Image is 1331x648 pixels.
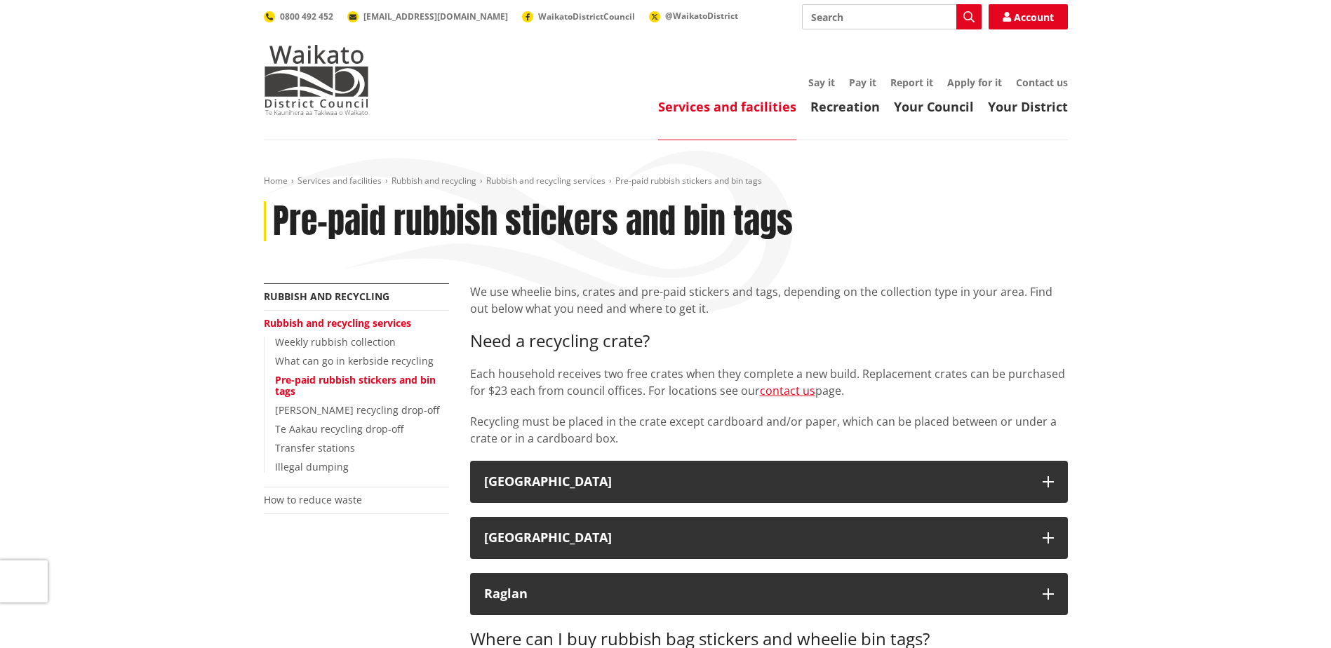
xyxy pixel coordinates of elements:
a: Rubbish and recycling services [486,175,606,187]
a: WaikatoDistrictCouncil [522,11,635,22]
nav: breadcrumb [264,175,1068,187]
a: Rubbish and recycling services [264,316,411,330]
h3: Need a recycling crate? [470,331,1068,351]
button: [GEOGRAPHIC_DATA] [470,517,1068,559]
div: [GEOGRAPHIC_DATA] [484,531,1029,545]
a: 0800 492 452 [264,11,333,22]
img: Waikato District Council - Te Kaunihera aa Takiwaa o Waikato [264,45,369,115]
a: Apply for it [947,76,1002,89]
a: Rubbish and recycling [264,290,389,303]
p: Recycling must be placed in the crate except cardboard and/or paper, which can be placed between ... [470,413,1068,447]
a: Report it [890,76,933,89]
a: Transfer stations [275,441,355,454]
a: [PERSON_NAME] recycling drop-off [275,403,439,417]
a: Te Aakau recycling drop-off [275,422,403,436]
a: Say it [808,76,835,89]
a: Weekly rubbish collection [275,335,396,349]
p: Each household receives two free crates when they complete a new build. Replacement crates can be... [470,365,1068,399]
a: How to reduce waste [264,493,362,506]
a: Your Council [894,98,974,115]
p: We use wheelie bins, crates and pre-paid stickers and tags, depending on the collection type in y... [470,283,1068,317]
span: WaikatoDistrictCouncil [538,11,635,22]
a: [EMAIL_ADDRESS][DOMAIN_NAME] [347,11,508,22]
a: Contact us [1016,76,1068,89]
div: [GEOGRAPHIC_DATA] [484,475,1029,489]
span: @WaikatoDistrict [665,10,738,22]
a: Services and facilities [297,175,382,187]
a: Home [264,175,288,187]
a: @WaikatoDistrict [649,10,738,22]
a: Services and facilities [658,98,796,115]
a: Illegal dumping [275,460,349,473]
a: Rubbish and recycling [392,175,476,187]
a: contact us [760,383,815,398]
h1: Pre-paid rubbish stickers and bin tags [273,201,793,242]
a: Pay it [849,76,876,89]
span: [EMAIL_ADDRESS][DOMAIN_NAME] [363,11,508,22]
input: Search input [802,4,982,29]
a: Account [989,4,1068,29]
span: Pre-paid rubbish stickers and bin tags [615,175,762,187]
a: Recreation [810,98,880,115]
button: [GEOGRAPHIC_DATA] [470,461,1068,503]
span: 0800 492 452 [280,11,333,22]
button: Raglan [470,573,1068,615]
div: Raglan [484,587,1029,601]
a: Your District [988,98,1068,115]
a: What can go in kerbside recycling [275,354,434,367]
a: Pre-paid rubbish stickers and bin tags [275,373,436,398]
